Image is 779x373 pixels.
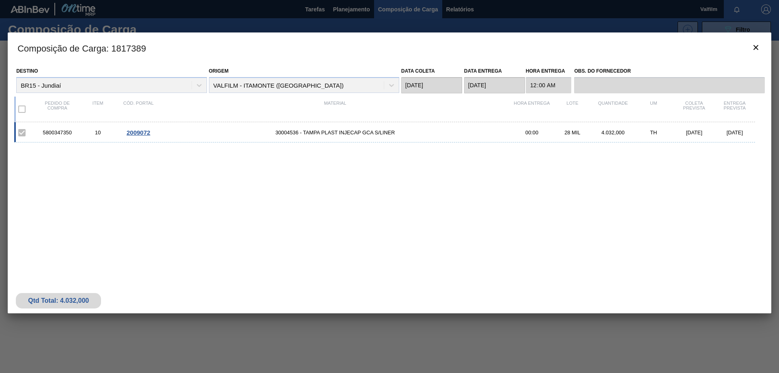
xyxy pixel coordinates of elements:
input: dd/mm/yyyy [464,77,525,93]
div: Lote [552,101,593,118]
div: Coleta Prevista [674,101,714,118]
label: Destino [16,68,38,74]
div: 5800347350 [37,129,77,136]
label: Data entrega [464,68,502,74]
input: dd/mm/yyyy [401,77,462,93]
div: Hora Entrega [512,101,552,118]
div: Entrega Prevista [714,101,755,118]
div: [DATE] [714,129,755,136]
div: Ir para o Pedido [118,129,159,136]
div: Item [77,101,118,118]
div: Quantidade [593,101,633,118]
label: Data coleta [401,68,435,74]
div: 28 MIL [552,129,593,136]
div: Qtd Total: 4.032,000 [22,297,95,304]
div: Material [159,101,512,118]
label: Origem [209,68,229,74]
span: 2009072 [127,129,150,136]
div: 00:00 [512,129,552,136]
div: Cód. Portal [118,101,159,118]
div: UM [633,101,674,118]
label: Hora Entrega [526,65,572,77]
span: 30004536 - TAMPA PLAST INJECAP GCA S/LINER [159,129,512,136]
div: 10 [77,129,118,136]
div: 4.032,000 [593,129,633,136]
h3: Composição de Carga : 1817389 [8,32,771,63]
label: Obs. do Fornecedor [574,65,764,77]
div: [DATE] [674,129,714,136]
div: TH [633,129,674,136]
div: Pedido de compra [37,101,77,118]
